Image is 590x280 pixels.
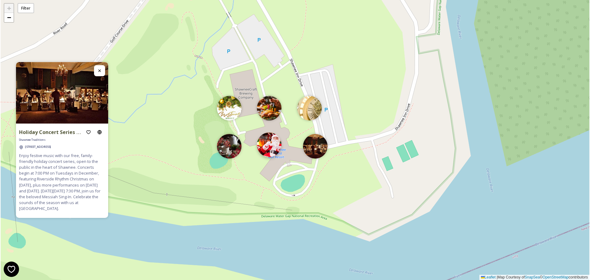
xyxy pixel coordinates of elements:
span: | [497,275,498,279]
span: [STREET_ADDRESS] [25,145,51,149]
span: − [7,14,11,21]
div: Filter [18,3,34,13]
a: [STREET_ADDRESS] [25,144,51,149]
span: + [7,4,11,12]
img: 1z6xbe5fTtXg0bt_940tlKkH5LH3Hn9k7.jpg [16,62,108,124]
a: SnapSea [525,275,540,279]
a: Zoom out [4,13,14,22]
img: Marker [217,96,242,120]
img: Marker [257,132,281,157]
span: Enjoy festive music with our free, family-friendly holiday concert series, open to the public in ... [19,153,105,212]
img: Marker [303,134,328,159]
a: Zoom in [4,4,14,13]
img: Marker [297,96,322,120]
img: Marker [257,96,281,120]
strong: Holiday Concert Series at The [GEOGRAPHIC_DATA] [19,129,145,136]
span: Shawnee Traditions [19,138,45,142]
a: Leaflet [481,275,496,279]
div: Map Courtesy of © contributors [479,275,589,280]
a: OpenStreetMap [543,275,569,279]
img: Marker [217,134,242,159]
